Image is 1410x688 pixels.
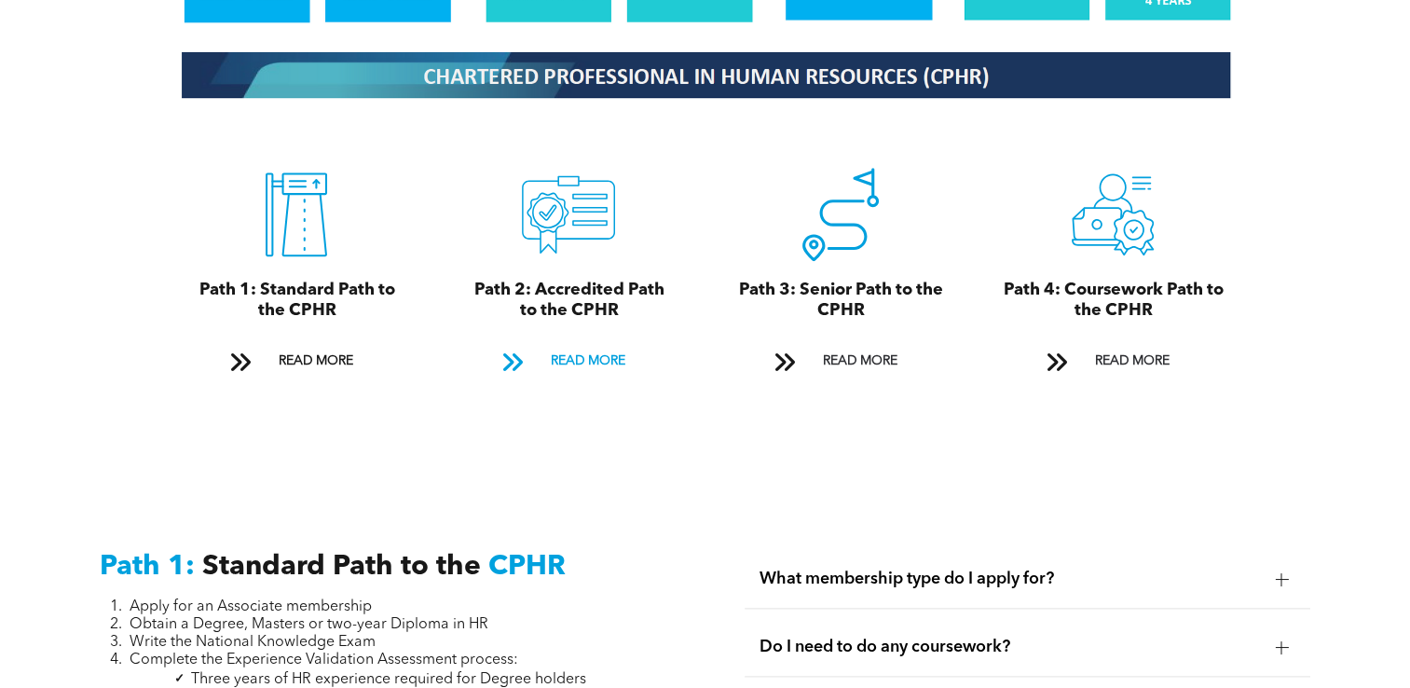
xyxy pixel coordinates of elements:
[815,344,903,378] span: READ MORE
[1033,344,1193,378] a: READ MORE
[543,344,631,378] span: READ MORE
[739,282,943,319] span: Path 3: Senior Path to the CPHR
[1088,344,1175,378] span: READ MORE
[130,599,372,614] span: Apply for an Associate membership
[130,617,488,632] span: Obtain a Degree, Masters or two-year Diploma in HR
[488,344,649,378] a: READ MORE
[760,569,1260,589] span: What membership type do I apply for?
[1003,282,1223,319] span: Path 4: Coursework Path to the CPHR
[100,553,195,581] span: Path 1:
[202,553,481,581] span: Standard Path to the
[130,653,518,667] span: Complete the Experience Validation Assessment process:
[271,344,359,378] span: READ MORE
[191,672,586,687] span: Three years of HR experience required for Degree holders
[130,635,376,650] span: Write the National Knowledge Exam
[760,637,1260,657] span: Do I need to do any coursework?
[216,344,376,378] a: READ MORE
[488,553,566,581] span: CPHR
[760,344,921,378] a: READ MORE
[473,282,664,319] span: Path 2: Accredited Path to the CPHR
[198,282,394,319] span: Path 1: Standard Path to the CPHR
